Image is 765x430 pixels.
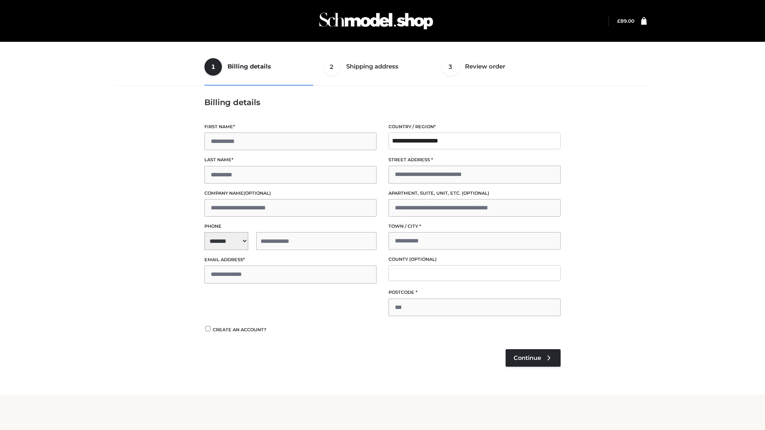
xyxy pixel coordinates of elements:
[204,326,212,331] input: Create an account?
[204,98,561,107] h3: Billing details
[243,190,271,196] span: (optional)
[462,190,489,196] span: (optional)
[213,327,267,332] span: Create an account?
[204,256,377,264] label: Email address
[506,349,561,367] a: Continue
[204,123,377,131] label: First name
[388,190,561,197] label: Apartment, suite, unit, etc.
[204,156,377,164] label: Last name
[388,289,561,296] label: Postcode
[388,123,561,131] label: Country / Region
[204,190,377,197] label: Company name
[204,223,377,230] label: Phone
[617,18,634,24] bdi: 89.00
[388,156,561,164] label: Street address
[617,18,620,24] span: £
[409,256,437,262] span: (optional)
[316,5,436,37] img: Schmodel Admin 964
[617,18,634,24] a: £89.00
[388,223,561,230] label: Town / City
[514,354,541,362] span: Continue
[388,256,561,263] label: County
